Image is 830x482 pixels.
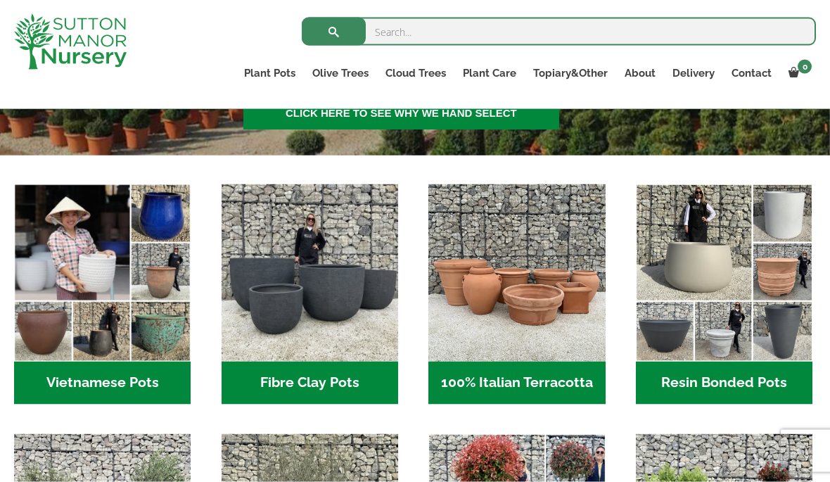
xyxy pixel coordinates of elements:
h2: Vietnamese Pots [14,362,191,405]
img: Home - 67232D1B A461 444F B0F6 BDEDC2C7E10B 1 105 c [636,184,812,361]
a: Plant Care [454,63,525,83]
a: Visit product category Resin Bonded Pots [636,184,812,405]
a: 0 [780,63,816,83]
a: Delivery [664,63,723,83]
a: Plant Pots [236,63,304,83]
a: Topiary&Other [525,63,616,83]
img: Home - 8194B7A3 2818 4562 B9DD 4EBD5DC21C71 1 105 c 1 [222,184,398,361]
img: logo [14,14,127,70]
a: Olive Trees [304,63,377,83]
h2: Fibre Clay Pots [222,362,398,405]
input: Search... [302,18,816,46]
a: Contact [723,63,780,83]
a: Cloud Trees [377,63,454,83]
img: Home - 1B137C32 8D99 4B1A AA2F 25D5E514E47D 1 105 c [428,184,605,361]
h2: 100% Italian Terracotta [428,362,605,405]
a: Visit product category Fibre Clay Pots [222,184,398,405]
a: Visit product category Vietnamese Pots [14,184,191,405]
a: About [616,63,664,83]
a: Visit product category 100% Italian Terracotta [428,184,605,405]
h2: Resin Bonded Pots [636,362,812,405]
span: 0 [798,60,812,74]
img: Home - 6E921A5B 9E2F 4B13 AB99 4EF601C89C59 1 105 c [14,184,191,361]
